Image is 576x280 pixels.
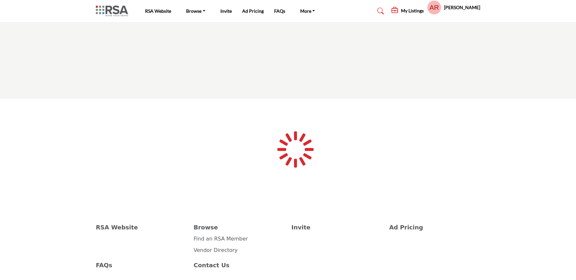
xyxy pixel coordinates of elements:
button: Show hide supplier dropdown [427,0,441,15]
a: Find an RSA Member [194,236,248,242]
h5: My Listings [401,8,424,14]
a: More [296,7,320,16]
a: Browse [182,7,210,16]
a: FAQs [96,261,187,270]
h5: [PERSON_NAME] [444,4,480,11]
a: Ad Pricing [389,223,480,232]
a: FAQs [274,8,285,14]
a: Contact Us [194,261,285,270]
a: Ad Pricing [242,8,264,14]
a: Invite [291,223,382,232]
a: RSA Website [96,223,187,232]
img: Site Logo [96,6,131,16]
a: Vendor Directory [194,247,238,253]
a: RSA Website [145,8,171,14]
a: Browse [194,223,285,232]
a: Search [371,6,388,16]
div: My Listings [391,7,424,15]
a: Invite [220,8,232,14]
